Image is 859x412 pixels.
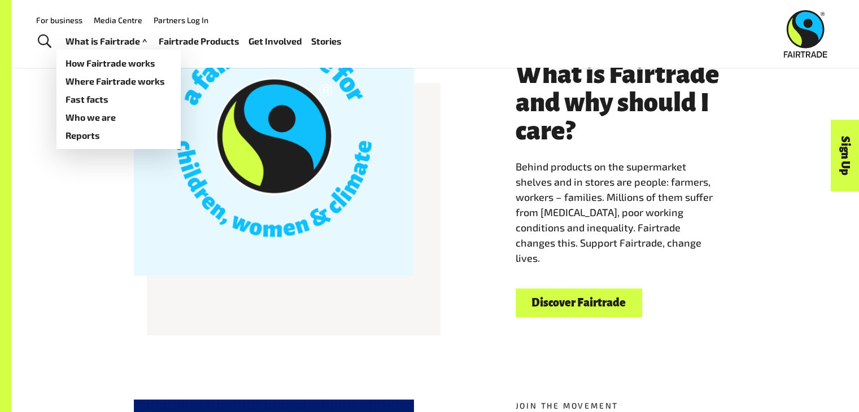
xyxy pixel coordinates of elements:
a: Partners Log In [154,15,208,25]
h3: What is Fairtrade and why should I care? [516,60,737,145]
a: Where Fairtrade works [56,72,181,90]
h5: Join the movement [516,400,737,411]
a: For business [36,15,82,25]
a: What is Fairtrade [66,33,150,50]
a: Reports [56,126,181,144]
a: Fast facts [56,90,181,108]
a: Stories [311,33,342,50]
a: Media Centre [94,15,142,25]
a: Toggle Search [30,28,58,56]
a: How Fairtrade works [56,54,181,72]
img: Fairtrade Australia New Zealand logo [784,10,827,58]
span: Behind products on the supermarket shelves and in stores are people: farmers, workers – families.... [516,160,713,264]
a: Who we are [56,108,181,126]
a: Get Involved [248,33,302,50]
a: Fairtrade Products [159,33,239,50]
a: Discover Fairtrade [516,288,642,317]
